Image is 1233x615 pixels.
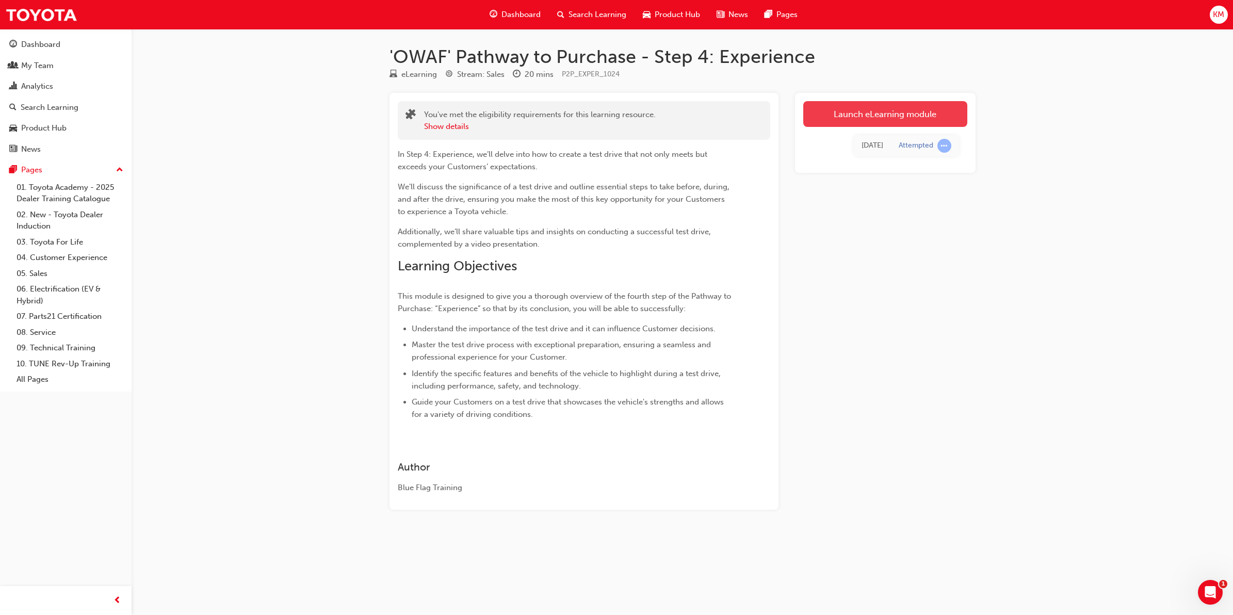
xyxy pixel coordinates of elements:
[549,4,635,25] a: search-iconSearch Learning
[9,61,17,71] span: people-icon
[635,4,708,25] a: car-iconProduct Hub
[398,461,733,473] h3: Author
[412,324,716,333] span: Understand the importance of the test drive and it can influence Customer decisions.
[9,166,17,175] span: pages-icon
[424,121,469,133] button: Show details
[1210,6,1228,24] button: KM
[717,8,724,21] span: news-icon
[557,8,564,21] span: search-icon
[390,45,976,68] h1: 'OWAF' Pathway to Purchase - Step 4: Experience
[12,281,127,309] a: 06. Electrification (EV & Hybrid)
[756,4,806,25] a: pages-iconPages
[4,119,127,138] a: Product Hub
[708,4,756,25] a: news-iconNews
[728,9,748,21] span: News
[1198,580,1223,605] iframe: Intercom live chat
[776,9,798,21] span: Pages
[862,140,883,152] div: Mon Aug 11 2025 09:12:41 GMT+1000 (Australian Eastern Standard Time)
[412,369,723,391] span: Identify the specific features and benefits of the vehicle to highlight during a test drive, incl...
[113,594,121,607] span: prev-icon
[398,182,732,216] span: We’ll discuss the significance of a test drive and outline essential steps to take before, during...
[643,8,651,21] span: car-icon
[412,340,713,362] span: Master the test drive process with exceptional preparation, ensuring a seamless and professional ...
[525,69,554,80] div: 20 mins
[412,397,726,419] span: Guide your Customers on a test drive that showcases the vehicle's strengths and allows for a vari...
[1219,580,1227,588] span: 1
[4,35,127,54] a: Dashboard
[12,250,127,266] a: 04. Customer Experience
[398,150,709,171] span: In Step 4: Experience, we’ll delve into how to create a test drive that not only meets but exceed...
[9,145,17,154] span: news-icon
[21,80,53,92] div: Analytics
[424,109,656,132] div: You've met the eligibility requirements for this learning resource.
[401,69,437,80] div: eLearning
[501,9,541,21] span: Dashboard
[21,122,67,134] div: Product Hub
[490,8,497,21] span: guage-icon
[12,234,127,250] a: 03. Toyota For Life
[9,82,17,91] span: chart-icon
[21,60,54,72] div: My Team
[4,140,127,159] a: News
[12,180,127,207] a: 01. Toyota Academy - 2025 Dealer Training Catalogue
[1213,9,1224,21] span: KM
[12,325,127,341] a: 08. Service
[937,139,951,153] span: learningRecordVerb_ATTEMPT-icon
[899,141,933,151] div: Attempted
[12,340,127,356] a: 09. Technical Training
[513,68,554,81] div: Duration
[398,292,733,313] span: This module is designed to give you a thorough overview of the fourth step of the Pathway to Purc...
[116,164,123,177] span: up-icon
[12,266,127,282] a: 05. Sales
[445,70,453,79] span: target-icon
[655,9,700,21] span: Product Hub
[569,9,626,21] span: Search Learning
[9,40,17,50] span: guage-icon
[12,371,127,387] a: All Pages
[21,102,78,114] div: Search Learning
[481,4,549,25] a: guage-iconDashboard
[12,356,127,372] a: 10. TUNE Rev-Up Training
[21,143,41,155] div: News
[765,8,772,21] span: pages-icon
[405,110,416,122] span: puzzle-icon
[4,98,127,117] a: Search Learning
[803,101,967,127] a: Launch eLearning module
[4,77,127,96] a: Analytics
[398,258,517,274] span: Learning Objectives
[5,3,77,26] img: Trak
[562,70,620,78] span: Learning resource code
[445,68,505,81] div: Stream
[12,309,127,325] a: 07. Parts21 Certification
[21,164,42,176] div: Pages
[4,33,127,160] button: DashboardMy TeamAnalyticsSearch LearningProduct HubNews
[4,56,127,75] a: My Team
[4,160,127,180] button: Pages
[9,103,17,112] span: search-icon
[398,482,733,494] div: Blue Flag Training
[457,69,505,80] div: Stream: Sales
[9,124,17,133] span: car-icon
[21,39,60,51] div: Dashboard
[390,68,437,81] div: Type
[12,207,127,234] a: 02. New - Toyota Dealer Induction
[398,227,713,249] span: Additionally, we’ll share valuable tips and insights on conducting a successful test drive, compl...
[390,70,397,79] span: learningResourceType_ELEARNING-icon
[513,70,521,79] span: clock-icon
